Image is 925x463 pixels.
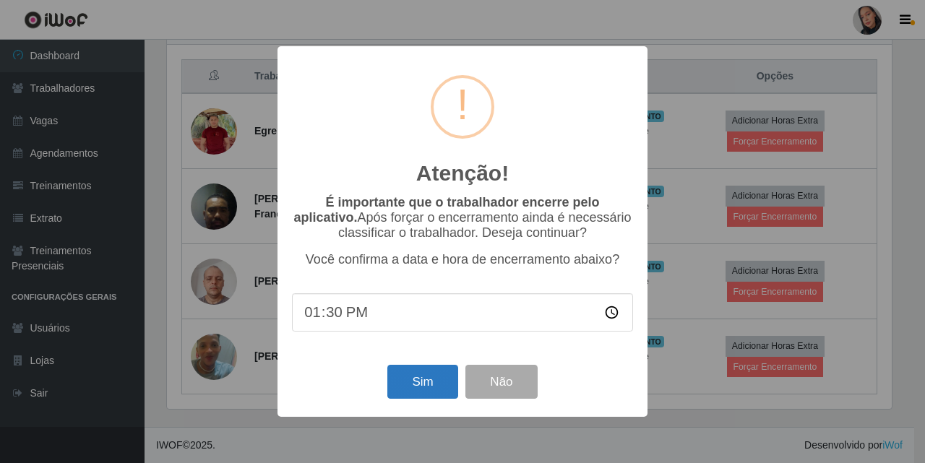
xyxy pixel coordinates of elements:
[293,195,599,225] b: É importante que o trabalhador encerre pelo aplicativo.
[292,195,633,241] p: Após forçar o encerramento ainda é necessário classificar o trabalhador. Deseja continuar?
[387,365,457,399] button: Sim
[292,252,633,267] p: Você confirma a data e hora de encerramento abaixo?
[416,160,509,186] h2: Atenção!
[465,365,537,399] button: Não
